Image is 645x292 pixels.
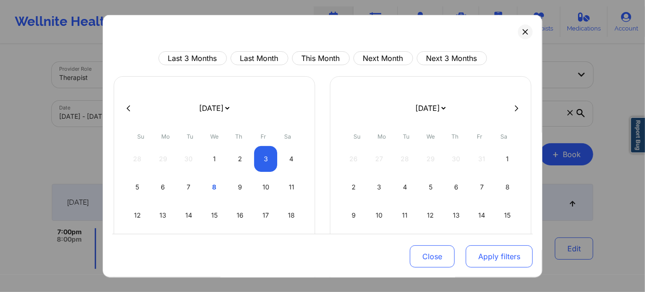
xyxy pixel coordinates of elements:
[477,133,482,140] abbr: Friday
[261,133,266,140] abbr: Friday
[393,202,417,228] div: Tue Nov 11 2025
[368,231,391,256] div: Mon Nov 17 2025
[466,245,533,268] button: Apply filters
[419,174,443,200] div: Wed Nov 05 2025
[470,174,494,200] div: Fri Nov 07 2025
[419,202,443,228] div: Wed Nov 12 2025
[231,51,288,65] button: Last Month
[342,202,365,228] div: Sun Nov 09 2025
[496,202,519,228] div: Sat Nov 15 2025
[342,174,365,200] div: Sun Nov 02 2025
[426,133,435,140] abbr: Wednesday
[377,133,386,140] abbr: Monday
[210,133,219,140] abbr: Wednesday
[254,202,278,228] div: Fri Oct 17 2025
[187,133,193,140] abbr: Tuesday
[126,231,149,256] div: Sun Oct 19 2025
[353,51,413,65] button: Next Month
[177,174,201,200] div: Tue Oct 07 2025
[444,231,468,256] div: Thu Nov 20 2025
[203,202,226,228] div: Wed Oct 15 2025
[254,174,278,200] div: Fri Oct 10 2025
[280,174,303,200] div: Sat Oct 11 2025
[452,133,459,140] abbr: Thursday
[138,133,145,140] abbr: Sunday
[496,146,519,172] div: Sat Nov 01 2025
[444,174,468,200] div: Thu Nov 06 2025
[419,231,443,256] div: Wed Nov 19 2025
[292,51,350,65] button: This Month
[228,202,252,228] div: Thu Oct 16 2025
[203,231,226,256] div: Wed Oct 22 2025
[158,51,227,65] button: Last 3 Months
[280,202,303,228] div: Sat Oct 18 2025
[354,133,361,140] abbr: Sunday
[342,231,365,256] div: Sun Nov 16 2025
[126,174,149,200] div: Sun Oct 05 2025
[417,51,487,65] button: Next 3 Months
[393,174,417,200] div: Tue Nov 04 2025
[203,146,226,172] div: Wed Oct 01 2025
[368,202,391,228] div: Mon Nov 10 2025
[410,245,455,268] button: Close
[177,202,201,228] div: Tue Oct 14 2025
[501,133,508,140] abbr: Saturday
[236,133,243,140] abbr: Thursday
[280,231,303,256] div: Sat Oct 25 2025
[393,231,417,256] div: Tue Nov 18 2025
[496,174,519,200] div: Sat Nov 08 2025
[496,231,519,256] div: Sat Nov 22 2025
[368,174,391,200] div: Mon Nov 03 2025
[152,231,175,256] div: Mon Oct 20 2025
[126,202,149,228] div: Sun Oct 12 2025
[228,146,252,172] div: Thu Oct 02 2025
[285,133,292,140] abbr: Saturday
[444,202,468,228] div: Thu Nov 13 2025
[254,231,278,256] div: Fri Oct 24 2025
[470,202,494,228] div: Fri Nov 14 2025
[403,133,409,140] abbr: Tuesday
[152,202,175,228] div: Mon Oct 13 2025
[470,231,494,256] div: Fri Nov 21 2025
[280,146,303,172] div: Sat Oct 04 2025
[161,133,170,140] abbr: Monday
[203,174,226,200] div: Wed Oct 08 2025
[254,146,278,172] div: Fri Oct 03 2025
[177,231,201,256] div: Tue Oct 21 2025
[152,174,175,200] div: Mon Oct 06 2025
[228,174,252,200] div: Thu Oct 09 2025
[228,231,252,256] div: Thu Oct 23 2025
